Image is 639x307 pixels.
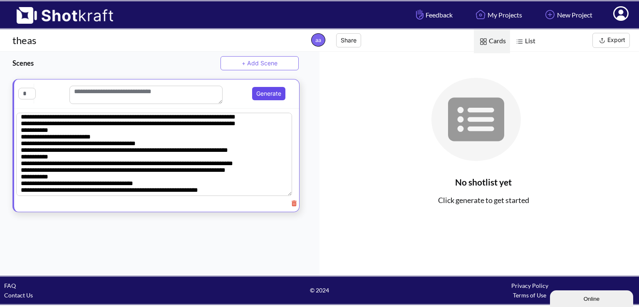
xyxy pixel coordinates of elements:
[12,58,220,68] h3: Scenes
[311,33,325,47] span: aa
[425,290,635,300] div: Terms of Use
[252,87,285,100] button: Generate
[597,35,607,46] img: Export Icon
[514,36,525,47] img: List Icon
[220,56,299,70] button: + Add Scene
[328,177,639,187] h3: No shotlist yet
[425,281,635,290] div: Privacy Policy
[214,285,424,295] span: © 2024
[478,36,489,47] img: Card Icon
[592,33,630,48] button: Export
[4,282,16,289] a: FAQ
[474,30,510,53] span: Cards
[328,168,639,205] span: Click generate to get started
[543,7,557,22] img: Add Icon
[414,10,453,20] span: Feedback
[473,7,488,22] img: Home Icon
[550,289,635,307] iframe: chat widget
[510,30,540,53] span: List
[4,292,33,299] a: Contact Us
[414,7,426,22] img: Hand Icon
[467,4,528,26] a: My Projects
[336,33,361,47] button: Share
[537,4,599,26] a: New Project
